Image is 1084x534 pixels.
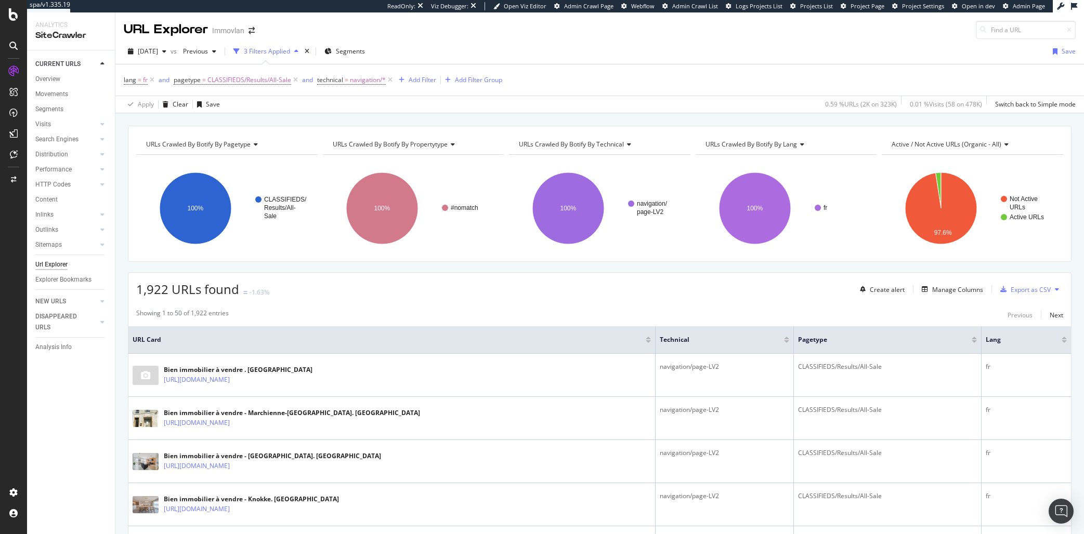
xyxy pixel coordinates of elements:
[560,205,577,212] text: 100%
[136,281,239,298] span: 1,922 URLs found
[136,163,317,253] svg: A chart.
[995,100,1076,109] div: Switch back to Simple mode
[1050,311,1063,319] div: Next
[164,504,230,514] a: [URL][DOMAIN_NAME]
[35,209,97,220] a: Inlinks
[441,74,502,86] button: Add Filter Group
[35,342,72,353] div: Analysis Info
[124,21,208,38] div: URL Explorer
[124,75,136,84] span: lang
[317,75,343,84] span: technical
[1008,311,1033,319] div: Previous
[1049,43,1076,60] button: Save
[35,104,108,115] a: Segments
[320,43,369,60] button: Segments
[35,30,107,42] div: SiteCrawler
[35,224,58,235] div: Outlinks
[509,163,690,253] svg: A chart.
[173,100,188,109] div: Clear
[451,204,478,211] text: #nomatch
[35,134,97,145] a: Search Engines
[174,75,201,84] span: pagetype
[892,140,1001,149] span: Active / Not Active URLs (organic - all)
[35,224,97,235] a: Outlinks
[637,200,668,207] text: navigation/
[986,405,1067,415] div: fr
[138,47,158,56] span: 2025 Jul. 24th
[193,96,220,113] button: Save
[133,496,159,513] img: main image
[493,2,546,10] a: Open Viz Editor
[35,179,71,190] div: HTTP Codes
[207,73,291,87] span: CLASSIFIEDS/Results/All-Sale
[35,296,97,307] a: NEW URLS
[136,309,229,321] div: Showing 1 to 50 of 1,922 entries
[146,140,251,149] span: URLs Crawled By Botify By pagetype
[902,2,944,10] span: Project Settings
[35,164,97,175] a: Performance
[35,74,108,85] a: Overview
[35,239,62,250] div: Sitemaps
[910,100,982,109] div: 0.01 % Visits ( 58 on 478K )
[870,285,905,294] div: Create alert
[35,21,107,30] div: Analytics
[672,2,718,10] span: Admin Crawl List
[554,2,613,10] a: Admin Crawl Page
[133,335,643,344] span: URL Card
[133,453,159,470] img: main image
[736,2,782,10] span: Logs Projects List
[202,75,206,84] span: =
[250,288,269,297] div: -1.63%
[164,461,230,471] a: [URL][DOMAIN_NAME]
[35,179,97,190] a: HTTP Codes
[882,163,1063,253] svg: A chart.
[1008,309,1033,321] button: Previous
[703,136,868,153] h4: URLs Crawled By Botify By lang
[696,163,877,253] svg: A chart.
[986,362,1067,371] div: fr
[35,239,97,250] a: Sitemaps
[890,136,1054,153] h4: Active / Not Active URLs
[164,418,230,428] a: [URL][DOMAIN_NAME]
[35,59,97,70] a: CURRENT URLS
[164,365,312,375] div: Bien immobilier à vendre . [GEOGRAPHIC_DATA]
[1010,204,1025,211] text: URLs
[35,134,79,145] div: Search Engines
[986,491,1067,501] div: fr
[631,2,655,10] span: Webflow
[387,2,415,10] div: ReadOnly:
[800,2,833,10] span: Projects List
[790,2,833,10] a: Projects List
[374,205,390,212] text: 100%
[331,136,495,153] h4: URLs Crawled By Botify By propertytype
[660,405,789,415] div: navigation/page-LV2
[660,448,789,458] div: navigation/page-LV2
[1010,195,1038,203] text: Not Active
[333,140,448,149] span: URLs Crawled By Botify By propertytype
[138,100,154,109] div: Apply
[1003,2,1045,10] a: Admin Page
[133,366,159,385] img: main image
[431,2,468,10] div: Viz Debugger:
[164,495,339,504] div: Bien immobilier à vendre - Knokke. [GEOGRAPHIC_DATA]
[345,75,348,84] span: =
[798,405,977,415] div: CLASSIFIEDS/Results/All-Sale
[323,163,504,253] div: A chart.
[35,274,108,285] a: Explorer Bookmarks
[660,491,789,501] div: navigation/page-LV2
[35,296,66,307] div: NEW URLS
[244,47,290,56] div: 3 Filters Applied
[35,164,72,175] div: Performance
[35,104,63,115] div: Segments
[892,2,944,10] a: Project Settings
[35,274,92,285] div: Explorer Bookmarks
[952,2,995,10] a: Open in dev
[35,89,108,100] a: Movements
[143,73,148,87] span: fr
[133,410,159,427] img: main image
[621,2,655,10] a: Webflow
[660,335,768,344] span: technical
[144,136,308,153] h4: URLs Crawled By Botify By pagetype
